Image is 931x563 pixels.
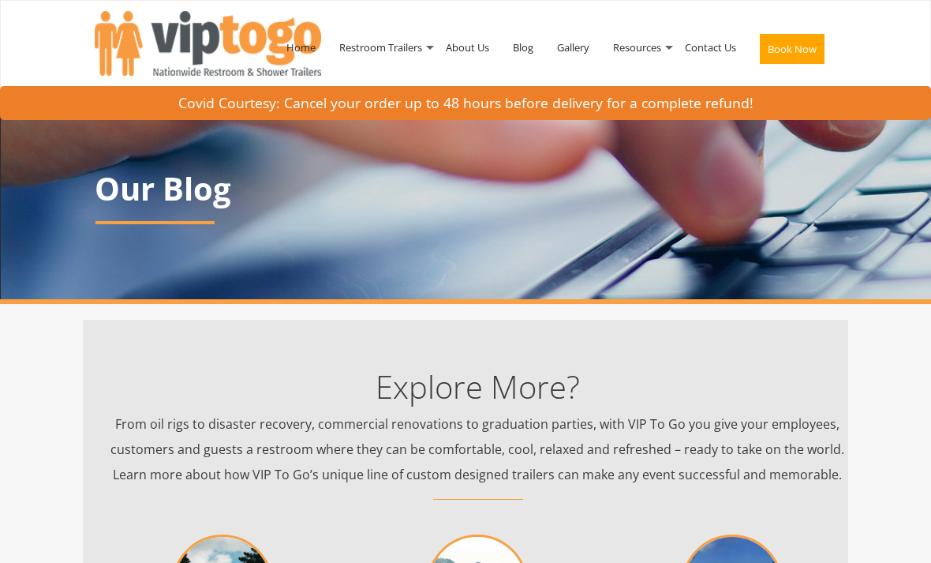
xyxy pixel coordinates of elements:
[601,6,673,88] a: Resources
[275,6,327,88] a: Home
[545,6,601,88] a: Gallery
[107,411,848,487] p: From oil rigs to disaster recovery, commercial renovations to graduation parties, with VIP To Go ...
[327,6,434,88] a: Restroom Trailers
[868,500,931,563] button: Live Chat
[95,11,321,76] img: VIPTOGO
[434,6,501,88] a: About Us
[501,6,545,88] a: Blog
[760,34,824,64] button: Book Now
[95,171,836,206] h1: Our Blog
[107,370,848,404] h2: Explore More?
[673,6,748,88] a: Contact Us
[748,6,836,98] a: Book Now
